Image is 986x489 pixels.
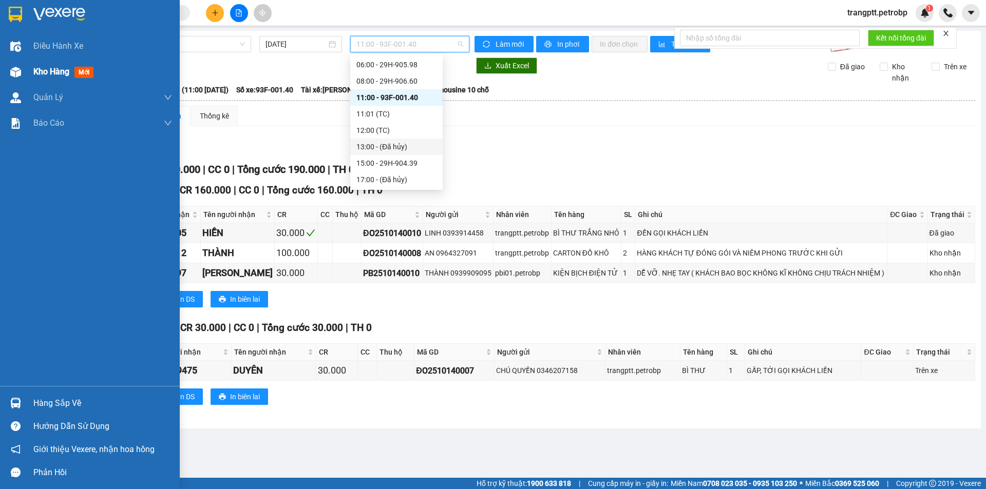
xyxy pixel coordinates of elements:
[671,478,797,489] span: Miền Nam
[930,267,973,279] div: Kho nhận
[417,346,484,358] span: Mã GD
[940,61,971,72] span: Trên xe
[351,322,372,334] span: TH 0
[202,246,273,260] div: THÀNH
[234,346,306,358] span: Tên người nhận
[927,5,931,12] span: 1
[318,363,356,378] div: 30.000
[201,223,275,243] td: HIỀN
[497,346,595,358] span: Người gửi
[257,322,259,334] span: |
[729,365,743,376] div: 1
[623,227,633,239] div: 1
[202,266,273,280] div: [PERSON_NAME]
[346,322,348,334] span: |
[212,9,219,16] span: plus
[680,30,860,46] input: Nhập số tổng đài
[208,163,230,175] span: CC 0
[682,365,725,376] div: BÌ THƯ
[33,116,64,129] span: Báo cáo
[159,291,203,307] button: printerIn DS
[328,163,330,175] span: |
[239,184,259,196] span: CC 0
[316,344,358,361] th: CR
[680,344,727,361] th: Tên hàng
[10,92,21,103] img: warehouse-icon
[966,8,976,17] span: caret-down
[33,40,83,52] span: Điều hành xe
[362,184,383,196] span: TH 0
[230,294,260,305] span: In biên lai
[650,36,710,52] button: bar-chartThống kê
[621,206,635,223] th: SL
[476,57,537,74] button: downloadXuất Excel
[144,361,231,381] td: 0386369475
[164,119,172,127] span: down
[356,59,437,70] div: 06:00 - 29H-905.98
[33,419,172,434] div: Hướng dẫn sử dụng
[9,9,73,33] div: VP Đắk Ơ
[10,118,21,129] img: solution-icon
[33,465,172,480] div: Phản hồi
[164,93,172,102] span: down
[201,243,275,263] td: THÀNH
[211,291,268,307] button: printerIn biên lai
[839,6,916,19] span: trangptt.petrobp
[206,4,224,22] button: plus
[484,62,491,70] span: download
[8,66,74,79] div: 30.000
[477,478,571,489] span: Hỗ trợ kỹ thuật:
[147,346,220,358] span: SĐT người nhận
[805,478,879,489] span: Miền Bắc
[180,184,231,196] span: CR 160.000
[930,227,973,239] div: Đã giao
[219,393,226,401] span: printer
[637,267,885,279] div: DỄ VỠ. NHẸ TAY ( KHÁCH BAO BỌC KHÔNG KĨ KHÔNG CHỊU TRÁCH NHIỆM )
[237,163,325,175] span: Tổng cước 190.000
[333,206,362,223] th: Thu hộ
[425,247,491,259] div: AN 0964327091
[234,184,236,196] span: |
[496,365,603,376] div: CHÚ QUYỀN 0346207158
[588,478,668,489] span: Cung cấp máy in - giấy in:
[266,38,327,50] input: 14/10/2025
[180,322,226,334] span: CR 30.000
[356,125,437,136] div: 12:00 (TC)
[920,8,930,17] img: icon-new-feature
[527,479,571,487] strong: 1900 633 818
[10,398,21,408] img: warehouse-icon
[605,344,680,361] th: Nhân viên
[544,41,553,49] span: printer
[915,365,973,376] div: Trên xe
[33,91,63,104] span: Quản Lý
[425,267,491,279] div: THÀNH 0939909095
[557,38,581,50] span: In phơi
[747,365,859,376] div: GẤP, TỚI GỌI KHÁCH LIỀN
[33,67,69,76] span: Kho hàng
[11,444,21,454] span: notification
[356,108,437,120] div: 11:01 (TC)
[154,84,229,95] span: Chuyến: (11:00 [DATE])
[233,363,314,378] div: DUYÊN
[10,67,21,77] img: warehouse-icon
[890,209,917,220] span: ĐC Giao
[356,36,463,52] span: 11:00 - 93F-001.40
[356,92,437,103] div: 11:00 - 93F-001.40
[276,266,315,280] div: 30.000
[553,267,619,279] div: KIỆN BỊCH ĐIỆN TỬ
[635,206,887,223] th: Ghi chú
[219,296,226,304] span: printer
[230,391,260,402] span: In biên lai
[254,4,272,22] button: aim
[306,228,315,238] span: check
[931,209,964,220] span: Trạng thái
[864,346,903,358] span: ĐC Giao
[276,226,315,240] div: 30.000
[234,322,254,334] span: CC 0
[496,60,529,71] span: Xuất Excel
[11,421,21,431] span: question-circle
[362,243,423,263] td: ĐO2510140008
[835,479,879,487] strong: 0369 525 060
[637,247,885,259] div: HÀNG KHÁCH TỰ ĐÓNG GÓI VÀ NIÊM PHONG TRƯỚC KHI GỬI
[943,8,953,17] img: phone-icon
